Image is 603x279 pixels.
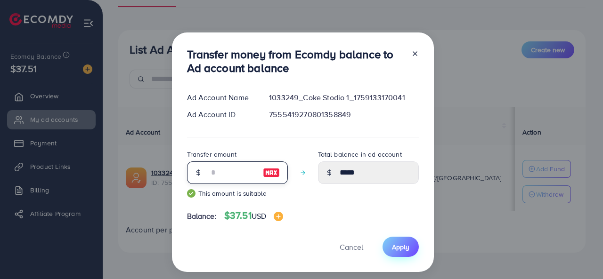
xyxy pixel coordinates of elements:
label: Transfer amount [187,150,236,159]
h3: Transfer money from Ecomdy balance to Ad account balance [187,48,404,75]
label: Total balance in ad account [318,150,402,159]
span: Cancel [340,242,363,252]
button: Cancel [328,237,375,257]
div: 1033249_Coke Stodio 1_1759133170041 [261,92,426,103]
div: 7555419270801358849 [261,109,426,120]
div: Ad Account Name [179,92,262,103]
span: Apply [392,242,409,252]
h4: $37.51 [224,210,283,222]
img: image [263,167,280,178]
small: This amount is suitable [187,189,288,198]
span: Balance: [187,211,217,222]
img: image [274,212,283,221]
span: USD [252,211,266,221]
div: Ad Account ID [179,109,262,120]
iframe: Chat [563,237,596,272]
button: Apply [383,237,419,257]
img: guide [187,189,196,198]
